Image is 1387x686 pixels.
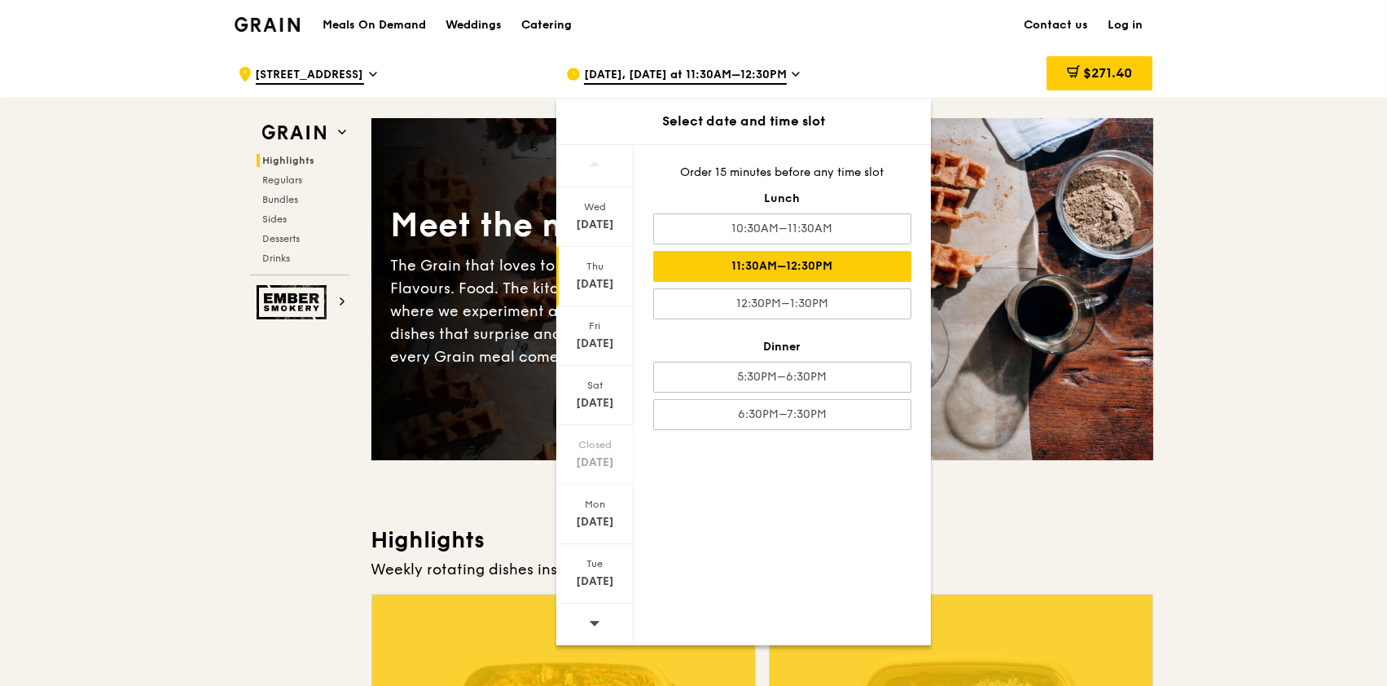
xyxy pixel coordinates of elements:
div: Weddings [446,1,502,50]
img: Grain [235,17,301,32]
div: Order 15 minutes before any time slot [653,165,911,181]
div: Closed [559,438,631,451]
a: Log in [1099,1,1153,50]
div: Lunch [653,191,911,207]
span: Sides [263,213,287,225]
span: Regulars [263,174,303,186]
div: Select date and time slot [556,112,931,131]
span: [DATE], [DATE] at 11:30AM–12:30PM [584,67,787,85]
a: Catering [511,1,582,50]
h3: Highlights [371,525,1153,555]
a: Contact us [1015,1,1099,50]
div: 10:30AM–11:30AM [653,213,911,244]
div: [DATE] [559,514,631,530]
div: 11:30AM–12:30PM [653,251,911,282]
span: Desserts [263,233,301,244]
a: Weddings [436,1,511,50]
div: 6:30PM–7:30PM [653,399,911,430]
div: Weekly rotating dishes inspired by flavours from around the world. [371,558,1153,581]
span: Drinks [263,253,291,264]
img: Ember Smokery web logo [257,285,331,319]
div: Tue [559,557,631,570]
div: Dinner [653,339,911,355]
span: [STREET_ADDRESS] [256,67,364,85]
span: $271.40 [1083,65,1132,81]
img: Grain web logo [257,118,331,147]
div: Thu [559,260,631,273]
span: Bundles [263,194,299,205]
div: [DATE] [559,276,631,292]
div: [DATE] [559,217,631,233]
div: Fri [559,319,631,332]
div: [DATE] [559,336,631,352]
h1: Meals On Demand [323,17,426,33]
div: The Grain that loves to play. With ingredients. Flavours. Food. The kitchen is our happy place, w... [391,254,762,368]
div: [DATE] [559,395,631,411]
div: 5:30PM–6:30PM [653,362,911,393]
div: Wed [559,200,631,213]
div: Sat [559,379,631,392]
div: Catering [521,1,572,50]
span: Highlights [263,155,315,166]
div: 12:30PM–1:30PM [653,288,911,319]
div: [DATE] [559,455,631,471]
div: [DATE] [559,574,631,590]
div: Mon [559,498,631,511]
div: Meet the new Grain [391,204,762,248]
